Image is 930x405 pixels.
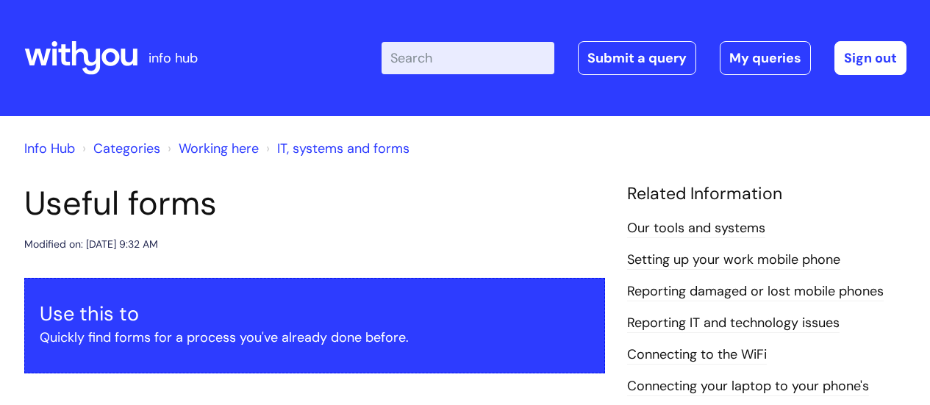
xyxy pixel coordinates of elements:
a: Info Hub [24,140,75,157]
a: Categories [93,140,160,157]
p: info hub [149,46,198,70]
a: Reporting IT and technology issues [627,314,840,333]
p: Quickly find forms for a process you've already done before. [40,326,590,349]
a: Working here [179,140,259,157]
h1: Useful forms [24,184,605,223]
a: My queries [720,41,811,75]
a: Submit a query [578,41,696,75]
input: Search [382,42,554,74]
a: IT, systems and forms [277,140,409,157]
div: Modified on: [DATE] 9:32 AM [24,235,158,254]
h4: Related Information [627,184,906,204]
li: IT, systems and forms [262,137,409,160]
li: Solution home [79,137,160,160]
a: Reporting damaged or lost mobile phones [627,282,884,301]
a: Our tools and systems [627,219,765,238]
div: | - [382,41,906,75]
a: Sign out [834,41,906,75]
h3: Use this to [40,302,590,326]
a: Connecting to the WiFi [627,345,767,365]
a: Setting up your work mobile phone [627,251,840,270]
li: Working here [164,137,259,160]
